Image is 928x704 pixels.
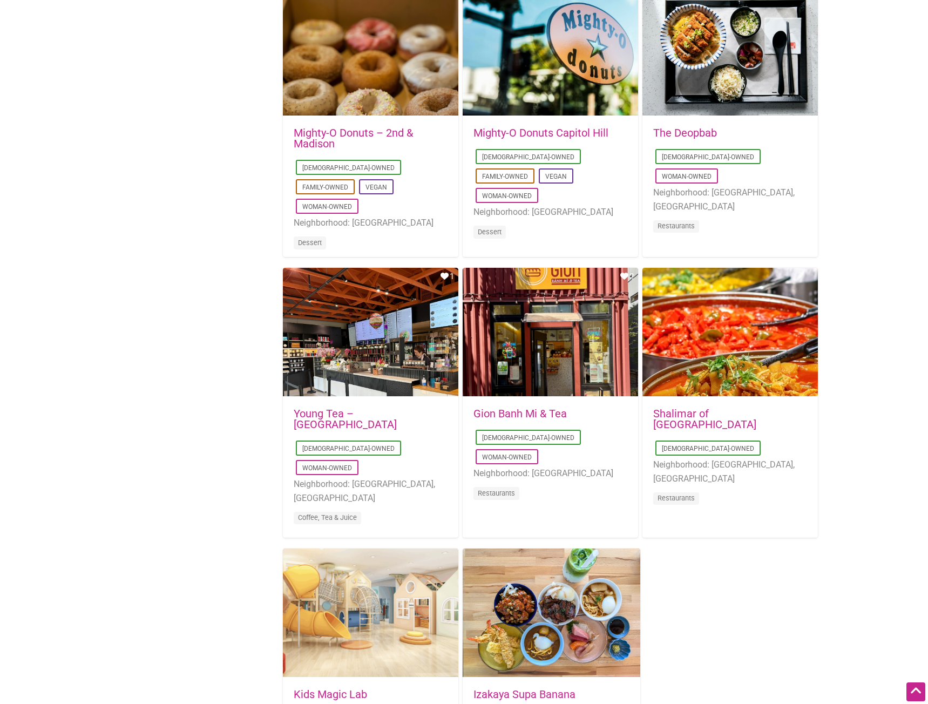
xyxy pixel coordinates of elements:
a: Coffee, Tea & Juice [298,513,357,522]
div: Scroll Back to Top [906,682,925,701]
a: Young Tea – [GEOGRAPHIC_DATA] [294,407,397,431]
a: Family-Owned [482,173,528,180]
a: [DEMOGRAPHIC_DATA]-Owned [302,445,395,452]
li: Neighborhood: [GEOGRAPHIC_DATA], [GEOGRAPHIC_DATA] [653,186,807,213]
a: Mighty-O Donuts – 2nd & Madison [294,126,413,150]
a: Woman-Owned [482,453,532,461]
a: [DEMOGRAPHIC_DATA]-Owned [662,445,754,452]
a: [DEMOGRAPHIC_DATA]-Owned [662,153,754,161]
a: Woman-Owned [302,464,352,472]
a: Woman-Owned [662,173,712,180]
a: Mighty-O Donuts Capitol Hill [473,126,608,139]
li: Neighborhood: [GEOGRAPHIC_DATA] [473,205,627,219]
a: Woman-Owned [482,192,532,200]
a: [DEMOGRAPHIC_DATA]-Owned [302,164,395,172]
a: Family-Owned [302,184,348,191]
li: Neighborhood: [GEOGRAPHIC_DATA] [294,216,448,230]
a: [DEMOGRAPHIC_DATA]-Owned [482,434,574,442]
a: Vegan [365,184,387,191]
li: Neighborhood: [GEOGRAPHIC_DATA] [473,466,627,480]
a: Dessert [298,239,322,247]
a: Izakaya Supa Banana [473,688,575,701]
a: [DEMOGRAPHIC_DATA]-Owned [482,153,574,161]
li: Neighborhood: [GEOGRAPHIC_DATA], [GEOGRAPHIC_DATA] [653,458,807,485]
a: Restaurants [478,489,515,497]
a: Vegan [545,173,567,180]
a: The Deopbab [653,126,717,139]
li: Neighborhood: [GEOGRAPHIC_DATA], [GEOGRAPHIC_DATA] [294,477,448,505]
a: Shalimar of [GEOGRAPHIC_DATA] [653,407,756,431]
a: Woman-Owned [302,203,352,211]
a: Restaurants [658,494,695,502]
a: Kids Magic Lab [294,688,367,701]
a: Dessert [478,228,502,236]
a: Gion Banh Mi & Tea [473,407,567,420]
a: Restaurants [658,222,695,230]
